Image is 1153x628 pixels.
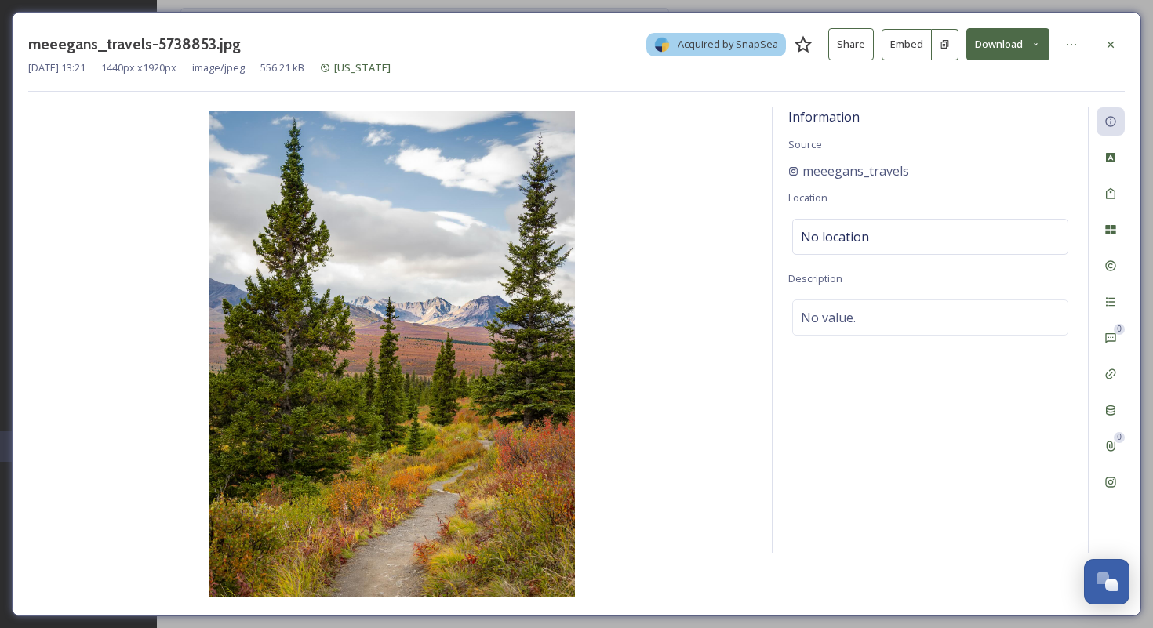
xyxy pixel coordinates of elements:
[260,60,304,75] span: 556.21 kB
[788,191,827,205] span: Location
[1114,324,1125,335] div: 0
[1114,432,1125,443] div: 0
[654,37,670,53] img: snapsea-logo.png
[334,60,391,74] span: [US_STATE]
[828,28,874,60] button: Share
[1084,559,1129,604] button: Open Chat
[801,308,856,327] span: No value.
[788,162,909,180] a: meeegans_travels
[28,60,85,75] span: [DATE] 13:21
[788,137,822,151] span: Source
[802,162,909,180] span: meeegans_travels
[801,227,869,246] span: No location
[788,108,860,125] span: Information
[788,271,842,285] span: Description
[28,111,756,597] img: meeegans_travels-5738853.jpg
[192,60,245,75] span: image/jpeg
[28,33,241,56] h3: meeegans_travels-5738853.jpg
[678,37,778,52] span: Acquired by SnapSea
[966,28,1049,60] button: Download
[101,60,176,75] span: 1440 px x 1920 px
[882,29,932,60] button: Embed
